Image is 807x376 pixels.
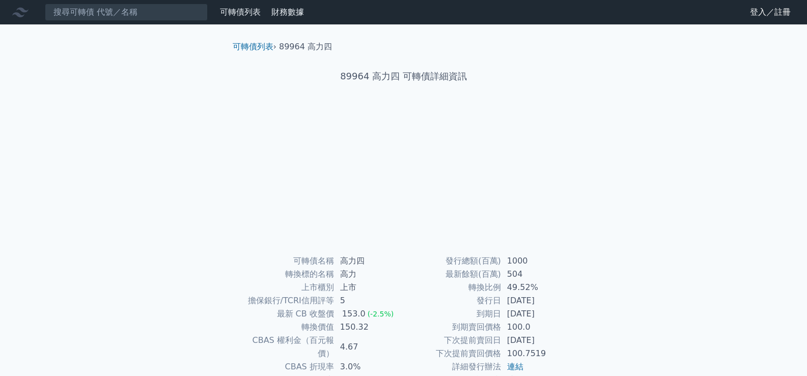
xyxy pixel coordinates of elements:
[237,321,334,334] td: 轉換價值
[237,307,334,321] td: 最新 CB 收盤價
[404,281,501,294] td: 轉換比例
[334,254,404,268] td: 高力四
[404,254,501,268] td: 發行總額(百萬)
[233,41,276,53] li: ›
[220,7,261,17] a: 可轉債列表
[404,334,501,347] td: 下次提前賣回日
[271,7,304,17] a: 財務數據
[501,254,571,268] td: 1000
[368,310,394,318] span: (-2.5%)
[404,321,501,334] td: 到期賣回價格
[334,360,404,373] td: 3.0%
[334,321,404,334] td: 150.32
[334,281,404,294] td: 上市
[404,347,501,360] td: 下次提前賣回價格
[334,294,404,307] td: 5
[404,307,501,321] td: 到期日
[237,334,334,360] td: CBAS 權利金（百元報價）
[501,294,571,307] td: [DATE]
[501,307,571,321] td: [DATE]
[334,334,404,360] td: 4.67
[501,321,571,334] td: 100.0
[237,360,334,373] td: CBAS 折現率
[501,268,571,281] td: 504
[404,268,501,281] td: 最新餘額(百萬)
[404,294,501,307] td: 發行日
[501,281,571,294] td: 49.52%
[237,294,334,307] td: 擔保銀行/TCRI信用評等
[233,42,273,51] a: 可轉債列表
[237,281,334,294] td: 上市櫃別
[501,334,571,347] td: [DATE]
[279,41,332,53] li: 89964 高力四
[237,268,334,281] td: 轉換標的名稱
[742,4,799,20] a: 登入／註冊
[507,362,523,371] a: 連結
[334,268,404,281] td: 高力
[45,4,208,21] input: 搜尋可轉債 代號／名稱
[501,347,571,360] td: 100.7519
[404,360,501,373] td: 詳細發行辦法
[340,307,368,321] div: 153.0
[225,69,583,83] h1: 89964 高力四 可轉債詳細資訊
[237,254,334,268] td: 可轉債名稱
